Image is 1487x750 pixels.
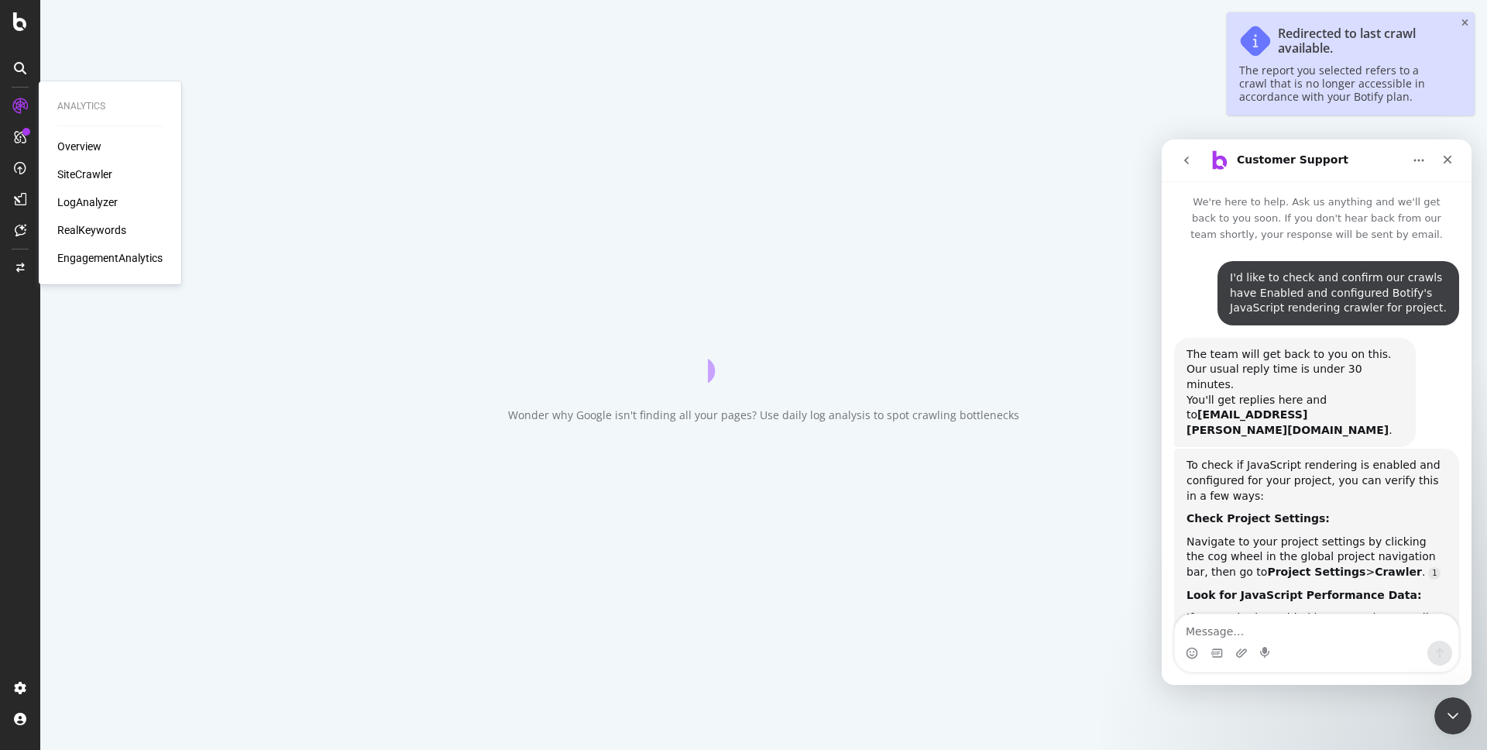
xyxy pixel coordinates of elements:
[1239,64,1447,103] div: The report you selected refers to a crawl that is no longer accessible in accordance with your Bo...
[98,507,111,520] button: Start recording
[266,501,290,526] button: Send a message…
[49,507,61,520] button: Gif picker
[57,100,163,113] div: Analytics
[1162,139,1472,685] iframe: Intercom live chat
[213,426,260,439] b: Crawler
[13,475,297,501] textarea: Message…
[57,139,101,154] a: Overview
[24,507,36,520] button: Emoji picker
[57,194,118,210] a: LogAnalyzer
[25,471,285,501] div: If JavaScript is enabled in your project, you'll see JavaScript-related performance metrics in:
[708,327,819,383] div: animation
[57,250,163,266] a: EngagementAnalytics
[1434,697,1472,735] iframe: Intercom live chat
[57,167,112,182] a: SiteCrawler
[25,449,259,462] b: Look for JavaScript Performance Data:
[1461,19,1468,28] div: close toast
[74,507,86,520] button: Upload attachment
[266,428,279,440] a: Source reference 9276004:
[1278,26,1447,56] div: Redirected to last crawl available.
[57,222,126,238] a: RealKeywords
[105,426,204,439] b: Project Settings
[25,395,285,441] div: Navigate to your project settings by clicking the cog wheel in the global project navigation bar,...
[25,373,168,385] b: Check Project Settings:
[25,318,285,364] div: To check if JavaScript rendering is enabled and configured for your project, you can verify this ...
[508,408,1019,423] div: Wonder why Google isn't finding all your pages? Use daily log analysis to spot crawling bottlenecks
